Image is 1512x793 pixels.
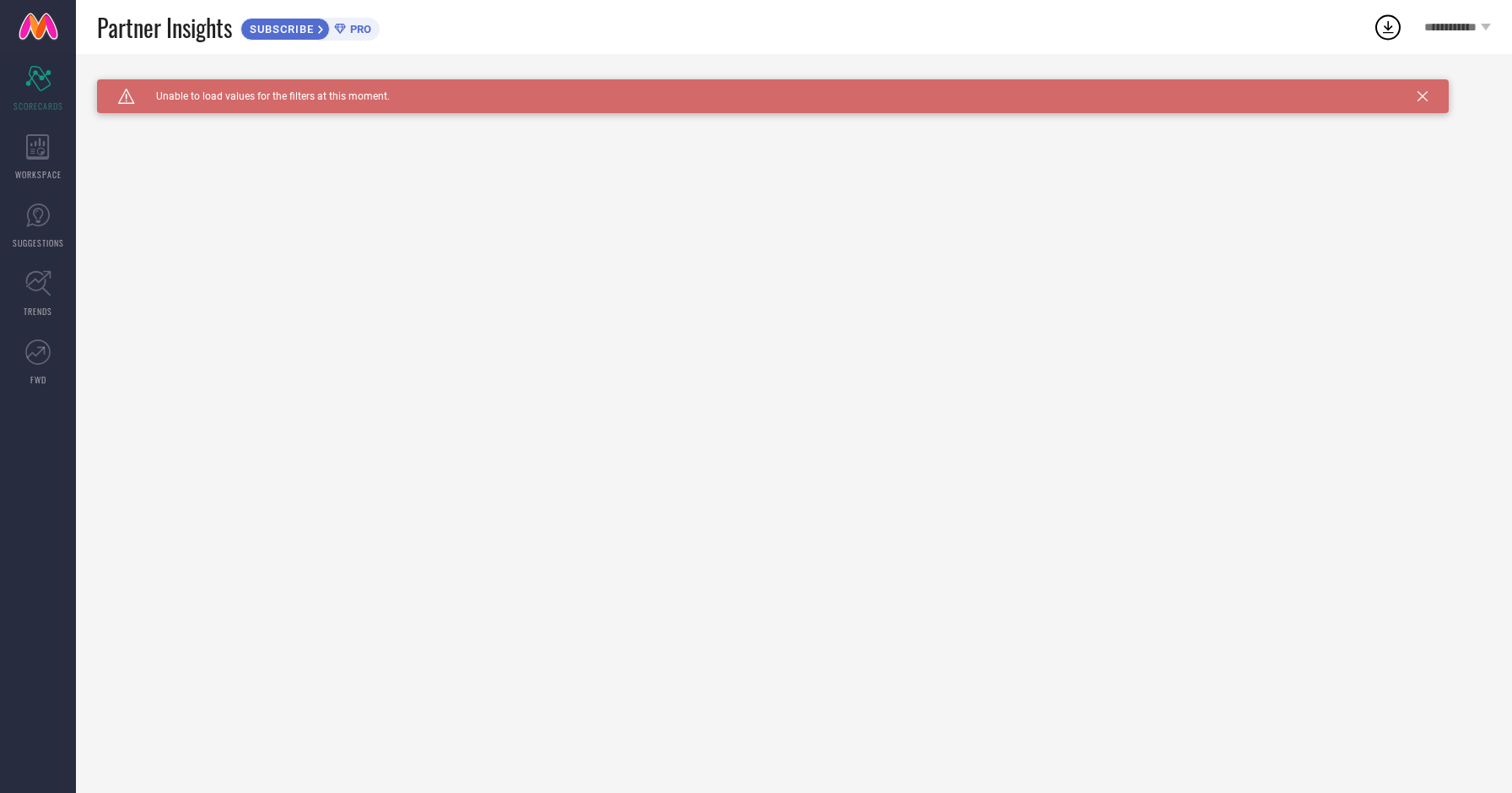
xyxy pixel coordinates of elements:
[1373,12,1403,42] div: Open download list
[346,23,371,35] span: PRO
[15,168,62,181] span: WORKSPACE
[240,14,380,41] a: SUBSCRIBEPRO
[97,79,1491,93] div: Unable to load filters at this moment. Please try later.
[30,373,46,386] span: FWD
[13,100,63,112] span: SCORECARDS
[97,10,232,45] span: Partner Insights
[24,305,52,318] span: TRENDS
[241,23,318,35] span: SUBSCRIBE
[13,236,64,249] span: SUGGESTIONS
[135,90,390,102] span: Unable to load values for the filters at this moment.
